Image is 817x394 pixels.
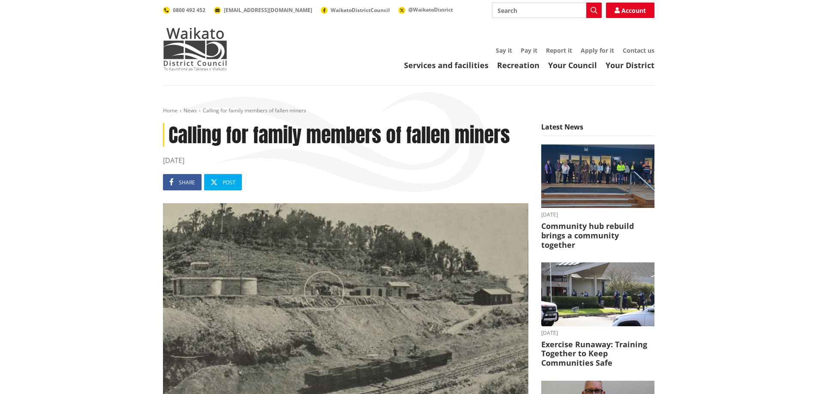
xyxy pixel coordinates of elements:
span: Calling for family members of fallen miners [203,107,306,114]
a: Services and facilities [404,60,488,70]
a: [EMAIL_ADDRESS][DOMAIN_NAME] [214,6,312,14]
h1: Calling for family members of fallen miners [163,123,528,147]
a: WaikatoDistrictCouncil [321,6,390,14]
a: Recreation [497,60,540,70]
h5: Latest News [541,123,654,136]
time: [DATE] [541,331,654,336]
time: [DATE] [541,212,654,217]
a: News [184,107,197,114]
a: Account [606,3,654,18]
span: Share [179,179,195,186]
span: [EMAIL_ADDRESS][DOMAIN_NAME] [224,6,312,14]
a: Contact us [623,46,654,54]
a: Post [204,174,242,190]
a: Pay it [521,46,537,54]
h3: Community hub rebuild brings a community together [541,222,654,250]
a: Your Council [548,60,597,70]
nav: breadcrumb [163,107,654,114]
img: AOS Exercise Runaway [541,262,654,326]
h3: Exercise Runaway: Training Together to Keep Communities Safe [541,340,654,368]
a: A group of people stands in a line on a wooden deck outside a modern building, smiling. The mood ... [541,144,654,250]
span: 0800 492 452 [173,6,205,14]
input: Search input [492,3,602,18]
time: [DATE] [163,155,528,165]
a: [DATE] Exercise Runaway: Training Together to Keep Communities Safe [541,262,654,367]
a: @WaikatoDistrict [398,6,453,13]
a: 0800 492 452 [163,6,205,14]
a: Your District [606,60,654,70]
img: Waikato District Council - Te Kaunihera aa Takiwaa o Waikato [163,27,227,70]
span: @WaikatoDistrict [408,6,453,13]
a: Apply for it [581,46,614,54]
span: Post [223,179,235,186]
img: Glen Afton and Pukemiro Districts Community Hub [541,144,654,208]
a: Home [163,107,178,114]
a: Share [163,174,202,190]
a: Report it [546,46,572,54]
a: Say it [496,46,512,54]
span: WaikatoDistrictCouncil [331,6,390,14]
